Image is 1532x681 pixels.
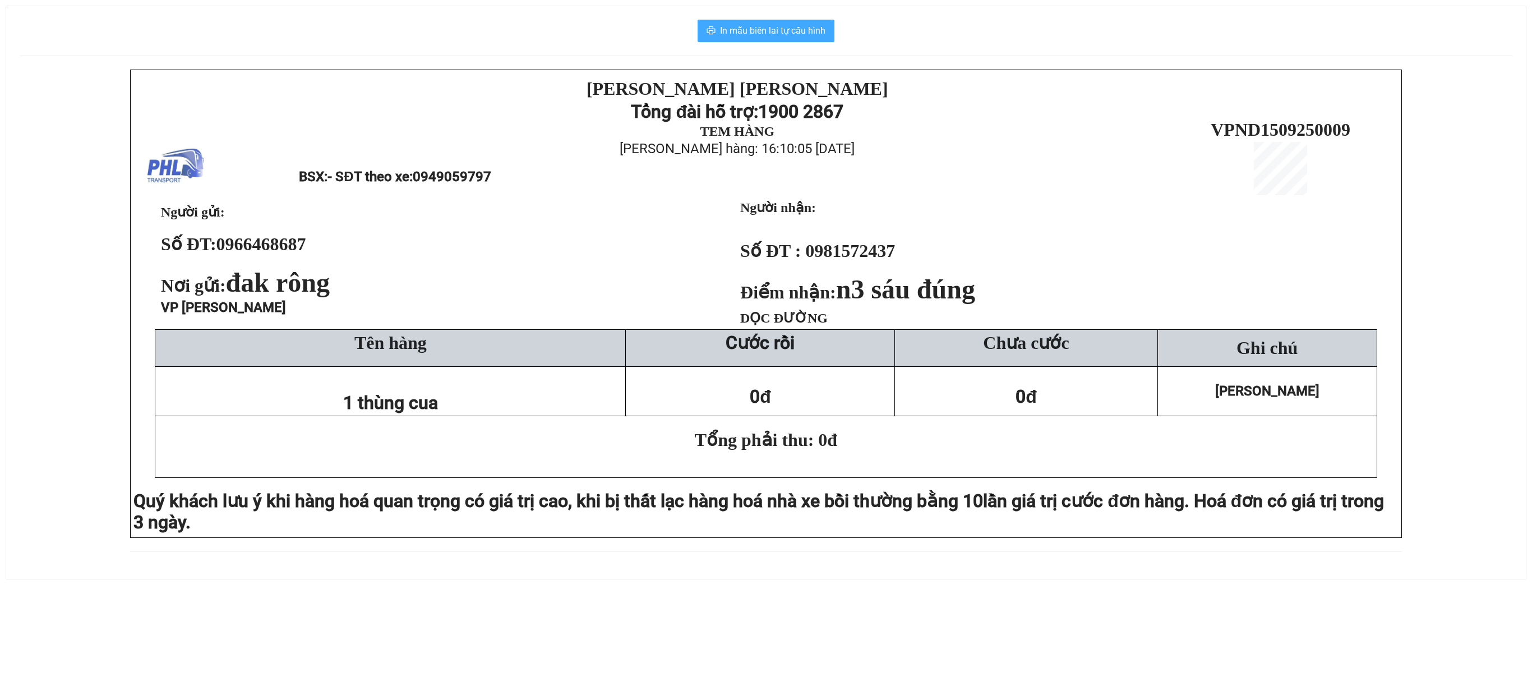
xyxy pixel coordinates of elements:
[354,333,427,353] span: Tên hàng
[740,311,828,325] span: DỌC ĐƯỜNG
[620,141,855,157] span: [PERSON_NAME] hàng: 16:10:05 [DATE]
[226,268,330,297] span: đak rông
[750,386,771,407] span: 0đ
[700,124,774,139] strong: TEM HÀNG
[161,275,334,296] span: Nơi gửi:
[740,200,816,215] strong: Người nhận:
[740,282,975,302] strong: Điểm nhận:
[805,241,895,261] span: 0981572437
[216,234,306,254] span: 0966468687
[698,20,834,42] button: printerIn mẫu biên lai tự cấu hình
[836,274,975,304] span: n3 sáu đúng
[758,101,843,122] strong: 1900 2867
[161,300,286,315] span: VP [PERSON_NAME]
[147,139,204,195] img: logo
[413,169,491,185] span: 0949059797
[1236,338,1298,358] span: Ghi chú
[133,490,983,512] span: Quý khách lưu ý khi hàng hoá quan trọng có giá trị cao, khi bị thất lạc hàng hoá nhà xe bồi thườn...
[983,333,1069,353] span: Chưa cước
[133,490,1384,533] span: lần giá trị cước đơn hàng. Hoá đơn có giá trị trong 3 ngày.
[299,169,491,185] span: BSX:
[1016,386,1037,407] span: 0đ
[1211,119,1350,140] span: VPND1509250009
[740,241,801,261] strong: Số ĐT :
[343,392,438,413] span: 1 thùng cua
[695,430,837,450] span: Tổng phải thu: 0đ
[1215,383,1319,399] span: [PERSON_NAME]
[587,79,888,99] strong: [PERSON_NAME] [PERSON_NAME]
[707,26,716,36] span: printer
[161,234,306,254] strong: Số ĐT:
[631,101,758,122] strong: Tổng đài hỗ trợ:
[726,332,795,353] strong: Cước rồi
[161,205,225,219] span: Người gửi:
[720,24,825,38] span: In mẫu biên lai tự cấu hình
[327,169,491,185] span: - SĐT theo xe:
